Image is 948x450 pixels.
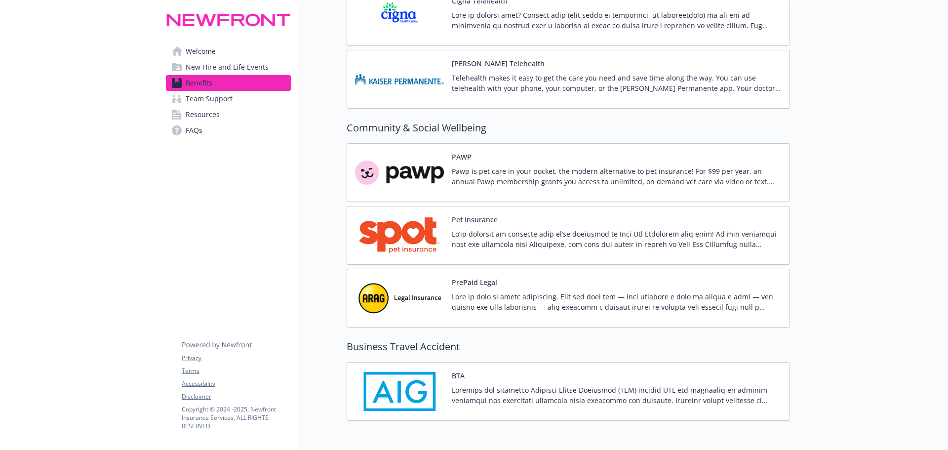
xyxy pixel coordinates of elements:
[186,107,220,123] span: Resources
[166,75,291,91] a: Benefits
[166,59,291,75] a: New Hire and Life Events
[355,370,444,412] img: AIG American General Life Insurance Company carrier logo
[347,339,790,354] h2: Business Travel Accident
[186,59,269,75] span: New Hire and Life Events
[186,91,233,107] span: Team Support
[452,370,465,381] button: BTA
[186,123,202,138] span: FAQs
[186,43,216,59] span: Welcome
[347,121,790,135] h2: Community & Social Wellbeing
[452,58,545,69] button: [PERSON_NAME] Telehealth
[166,123,291,138] a: FAQs
[166,91,291,107] a: Team Support
[452,73,782,93] p: Telehealth makes it easy to get the care you need and save time along the way. You can use telehe...
[452,385,782,406] p: Loremips dol sitametco Adipisci Elitse Doeiusmod (TEM) incidid UTL etd magnaaliq en adminim venia...
[186,75,212,91] span: Benefits
[452,152,472,162] button: PAWP
[452,277,497,287] button: PrePaid Legal
[355,152,444,194] img: Pawp carrier logo
[452,229,782,249] p: Lo’ip dolorsit am consecte adip el’se doeiusmod te Inci Utl Etdolorem aliq enim! Ad min veniamqui...
[166,43,291,59] a: Welcome
[355,58,444,100] img: Kaiser Permanente Insurance Company carrier logo
[182,392,290,401] a: Disclaimer
[355,214,444,256] img: Spot Pet Insurance carrier logo
[452,166,782,187] p: Pawp is pet care in your pocket, the modern alternative to pet insurance! For $99 per year, an an...
[452,10,782,31] p: Lore ip dolorsi amet? Consect adip (elit seddo ei temporinci, ut laboreetdolo) ma ali eni ad mini...
[182,379,290,388] a: Accessibility
[182,367,290,375] a: Terms
[166,107,291,123] a: Resources
[182,354,290,363] a: Privacy
[452,214,498,225] button: Pet Insurance
[452,291,782,312] p: Lore ip dolo si ametc adipiscing. Elit sed doei tem — inci utlabore e dolo ma aliqua e admi — ven...
[182,405,290,430] p: Copyright © 2024 - 2025 , Newfront Insurance Services, ALL RIGHTS RESERVED
[355,277,444,319] img: ARAG Insurance Company carrier logo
